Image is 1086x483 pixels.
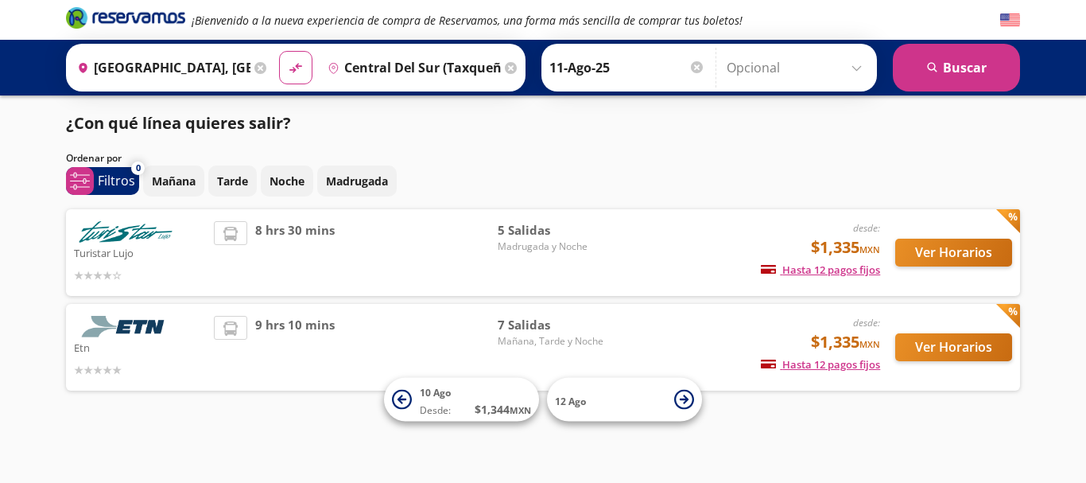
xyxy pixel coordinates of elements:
[811,236,880,259] span: $1,335
[555,394,586,407] span: 12 Ago
[208,166,257,197] button: Tarde
[510,404,531,416] small: MXN
[270,173,304,189] p: Noche
[895,239,1012,267] button: Ver Horarios
[217,173,248,189] p: Tarde
[859,243,880,255] small: MXN
[1000,10,1020,30] button: English
[420,386,451,399] span: 10 Ago
[74,243,206,262] p: Turistar Lujo
[66,167,139,195] button: 0Filtros
[136,162,141,175] span: 0
[549,48,705,88] input: Elegir Fecha
[74,316,177,337] img: Etn
[255,316,335,379] span: 9 hrs 10 mins
[255,221,335,284] span: 8 hrs 30 mins
[74,337,206,356] p: Etn
[66,6,185,29] i: Brand Logo
[761,263,880,277] span: Hasta 12 pagos fijos
[498,240,609,254] span: Madrugada y Noche
[895,333,1012,361] button: Ver Horarios
[384,378,539,422] button: 10 AgoDesde:$1,344MXN
[152,173,196,189] p: Mañana
[498,221,609,240] span: 5 Salidas
[321,48,501,88] input: Buscar Destino
[317,166,397,197] button: Madrugada
[98,171,135,190] p: Filtros
[74,221,177,243] img: Turistar Lujo
[326,173,388,189] p: Madrugada
[261,166,313,197] button: Noche
[547,378,702,422] button: 12 Ago
[498,316,609,334] span: 7 Salidas
[66,151,122,166] p: Ordenar por
[143,166,204,197] button: Mañana
[811,330,880,354] span: $1,335
[192,13,743,28] em: ¡Bienvenido a la nueva experiencia de compra de Reservamos, una forma más sencilla de comprar tus...
[853,221,880,235] em: desde:
[66,111,291,135] p: ¿Con qué línea quieres salir?
[498,334,609,349] span: Mañana, Tarde y Noche
[420,403,451,418] span: Desde:
[761,357,880,372] span: Hasta 12 pagos fijos
[66,6,185,34] a: Brand Logo
[475,401,531,418] span: $ 1,344
[859,338,880,350] small: MXN
[893,44,1020,92] button: Buscar
[71,48,250,88] input: Buscar Origen
[727,48,869,88] input: Opcional
[853,316,880,329] em: desde:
